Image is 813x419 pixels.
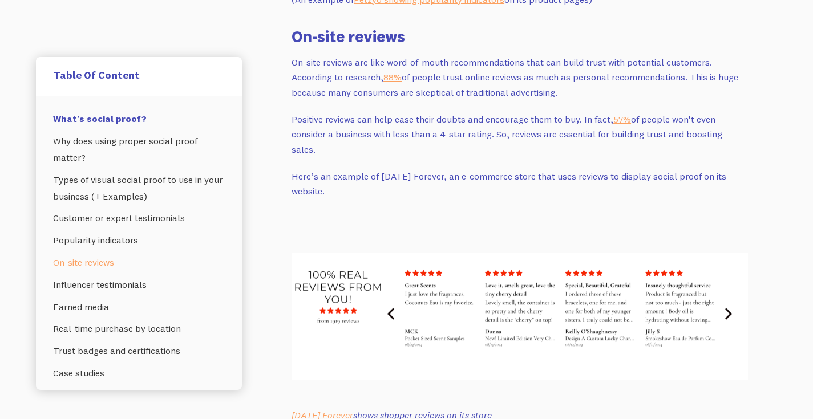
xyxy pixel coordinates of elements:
p: On-site reviews are like word-of-mouth recommendations that can build trust with potential custom... [292,55,748,100]
a: On-site reviews [53,251,225,274]
a: Influencer testimonials [53,274,225,296]
a: 57% [613,113,631,125]
p: Here’s an example of [DATE] Forever, an e-commerce store that uses reviews to display social proo... [292,169,748,199]
a: Earned media [53,296,225,318]
a: Case studies [53,362,225,384]
p: Positive reviews can help ease their doubts and encourage them to buy. In fact, of people won't e... [292,112,748,157]
a: Why does using proper social proof matter? [53,130,225,169]
h3: On-site reviews [292,25,748,47]
a: 88% [383,71,402,83]
h5: Table Of Content [53,68,225,82]
strong: What’s social proof? [53,113,147,124]
a: Real-time purchase by location [53,318,225,340]
p: ‍ [292,210,748,226]
a: Customer or expert testimonials [53,207,225,229]
img: Example of how brands show customer reviews [292,253,748,381]
a: Trust badges and certifications [53,340,225,362]
a: Types of visual social proof to use in your business (+ Examples) [53,169,225,208]
a: Popularity indicators [53,229,225,251]
a: What’s social proof? [53,108,225,130]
